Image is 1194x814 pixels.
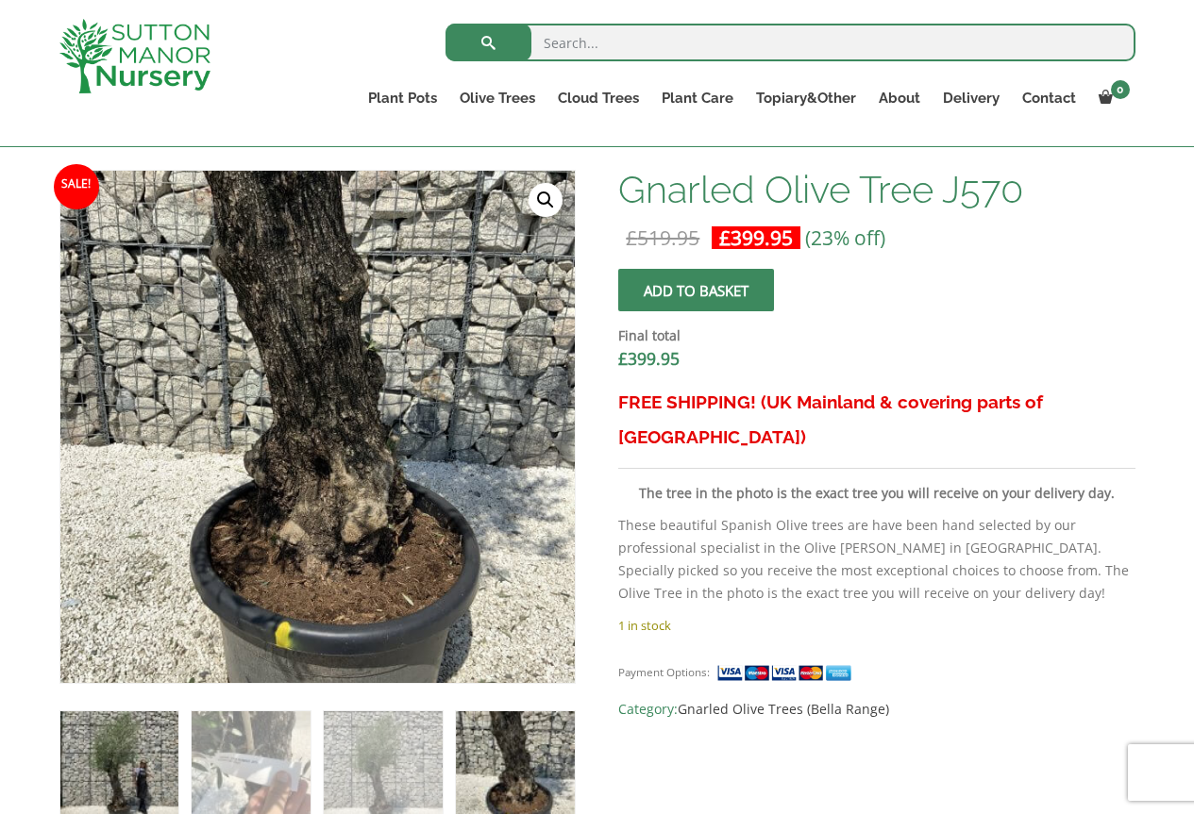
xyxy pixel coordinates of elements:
button: Add to basket [618,269,774,311]
img: logo [59,19,210,93]
a: Delivery [932,85,1011,111]
a: Topiary&Other [745,85,867,111]
a: Plant Care [650,85,745,111]
a: Contact [1011,85,1087,111]
input: Search... [446,24,1135,61]
bdi: 519.95 [626,224,699,251]
span: 0 [1111,80,1130,99]
small: Payment Options: [618,665,710,679]
span: (23% off) [805,224,885,251]
span: Category: [618,698,1135,721]
a: Plant Pots [357,85,448,111]
a: View full-screen image gallery [529,183,563,217]
span: £ [626,224,637,251]
a: Olive Trees [448,85,547,111]
span: Sale! [54,164,99,209]
h1: Gnarled Olive Tree J570 [618,170,1135,209]
a: About [867,85,932,111]
a: 0 [1087,85,1135,111]
span: £ [618,347,628,370]
dt: Final total [618,324,1135,347]
h3: FREE SHIPPING! (UK Mainland & covering parts of [GEOGRAPHIC_DATA]) [618,385,1135,455]
bdi: 399.95 [719,224,793,251]
p: These beautiful Spanish Olive trees are have been hand selected by our professional specialist in... [618,514,1135,605]
p: 1 in stock [618,614,1135,637]
img: payment supported [716,663,858,683]
a: Cloud Trees [547,85,650,111]
span: £ [719,224,731,251]
a: Gnarled Olive Trees (Bella Range) [678,700,889,718]
bdi: 399.95 [618,347,680,370]
strong: The tree in the photo is the exact tree you will receive on your delivery day. [639,484,1115,502]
